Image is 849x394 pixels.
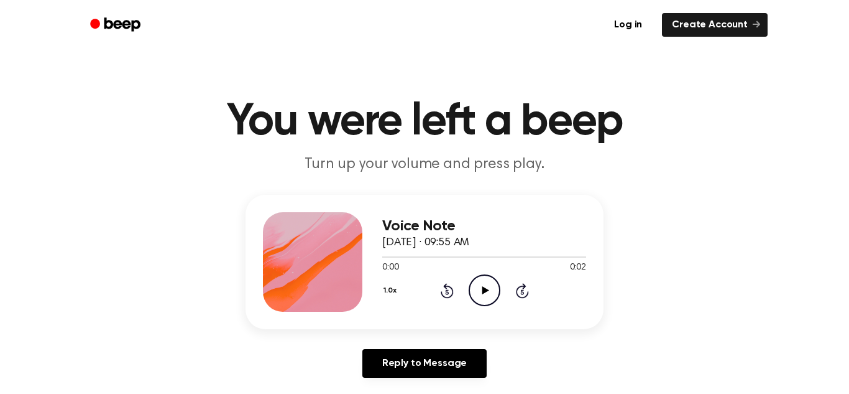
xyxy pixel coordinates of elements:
[662,13,768,37] a: Create Account
[106,100,743,144] h1: You were left a beep
[382,218,586,235] h3: Voice Note
[382,261,398,274] span: 0:00
[602,11,654,39] a: Log in
[186,154,663,175] p: Turn up your volume and press play.
[81,13,152,37] a: Beep
[362,349,487,378] a: Reply to Message
[570,261,586,274] span: 0:02
[382,280,401,301] button: 1.0x
[382,237,469,248] span: [DATE] · 09:55 AM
